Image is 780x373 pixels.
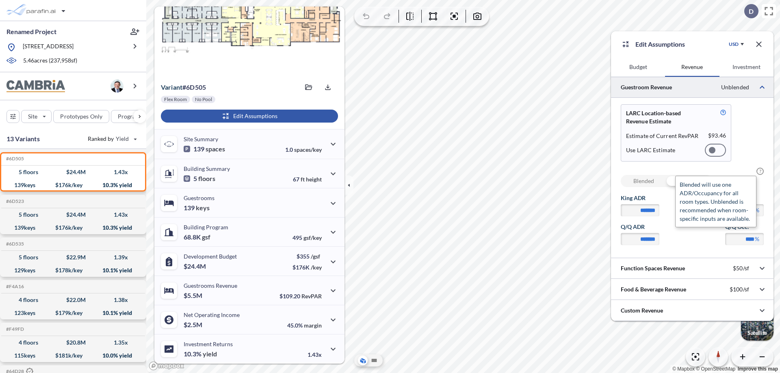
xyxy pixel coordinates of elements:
[184,341,233,347] p: Investment Returns
[110,80,123,93] img: user logo
[667,175,713,187] div: Unblended
[311,253,320,260] span: /gsf
[741,308,773,341] img: Switcher Image
[756,168,764,175] span: ?
[184,253,237,260] p: Development Budget
[621,264,685,272] p: Function Spaces Revenue
[21,110,52,123] button: Site
[621,285,686,293] p: Food & Beverage Revenue
[306,176,322,183] span: height
[184,175,215,183] p: 5
[4,241,24,247] h5: Click to copy the code
[184,311,240,318] p: Net Operating Income
[161,83,182,91] span: Variant
[184,204,210,212] p: 139
[696,366,735,372] a: OpenStreetMap
[4,284,24,289] h5: Click to copy the code
[755,235,759,243] label: %
[719,57,773,77] button: Investment
[4,326,24,332] h5: Click to copy the code
[285,146,322,153] p: 1.0
[738,366,778,372] a: Improve this map
[747,330,767,336] p: Satellite
[308,351,322,358] p: 1.43x
[304,322,322,329] span: margin
[621,194,659,202] label: King ADR
[358,356,368,365] button: Aerial View
[626,132,699,140] p: Estimate of Current RevPAR
[184,350,217,358] p: 10.3%
[6,27,56,36] p: Renamed Project
[6,80,65,93] img: BrandImage
[161,83,206,91] p: # 6d505
[4,198,24,204] h5: Click to copy the code
[184,224,228,231] p: Building Program
[118,112,141,121] p: Program
[301,176,305,183] span: ft
[292,253,322,260] p: $355
[184,136,218,142] p: Site Summary
[23,56,77,65] p: 5.46 acres ( 237,958 sf)
[23,42,74,52] p: [STREET_ADDRESS]
[672,366,695,372] a: Mapbox
[292,234,322,241] p: 495
[708,132,726,140] p: $ 93.46
[149,361,184,371] a: Mapbox homepage
[287,322,322,329] p: 45.0%
[729,41,739,47] div: USD
[116,135,129,143] span: Yield
[164,96,187,103] p: Flex Room
[311,264,322,271] span: /key
[161,110,338,123] button: Edit Assumptions
[621,175,667,187] div: Blended
[611,57,665,77] button: Budget
[81,132,142,145] button: Ranked by Yield
[665,57,719,77] button: Revenue
[749,8,754,15] p: D
[206,145,225,153] span: spaces
[202,233,210,241] span: gsf
[184,321,204,329] p: $2.5M
[303,234,322,241] span: gsf/key
[294,146,322,153] span: spaces/key
[626,147,675,154] p: Use LARC Estimate
[196,204,210,212] span: keys
[184,165,230,172] p: Building Summary
[4,156,24,162] h5: Click to copy the code
[279,293,322,300] p: $109.20
[195,96,212,103] p: No Pool
[184,291,204,300] p: $5.5M
[730,286,749,293] p: $100/sf
[184,282,237,289] p: Guestrooms Revenue
[621,223,659,231] label: Q/Q ADR
[369,356,379,365] button: Site Plan
[292,264,322,271] p: $176K
[53,110,109,123] button: Prototypes Only
[680,181,750,222] span: Blended will use one ADR/Occupancy for all room types. Unblended is recommended when room-specifi...
[28,112,37,121] p: Site
[635,39,685,49] p: Edit Assumptions
[626,109,701,125] p: LARC Location-based Revenue Estimate
[198,175,215,183] span: floors
[741,308,773,341] button: Switcher ImageSatellite
[60,112,102,121] p: Prototypes Only
[293,176,322,183] p: 67
[621,306,663,315] p: Custom Revenue
[755,206,759,214] label: %
[111,110,155,123] button: Program
[203,350,217,358] span: yield
[184,145,225,153] p: 139
[184,262,207,270] p: $24.4M
[184,194,214,201] p: Guestrooms
[301,293,322,300] span: RevPAR
[733,265,749,272] p: $50/sf
[6,134,40,144] p: 13 Variants
[184,233,210,241] p: 68.8K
